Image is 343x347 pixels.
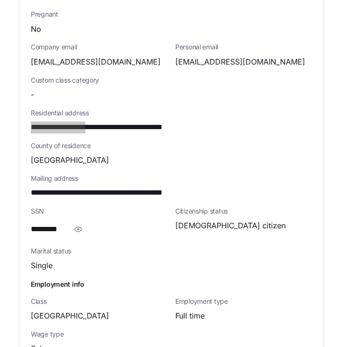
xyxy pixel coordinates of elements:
span: Marital status [31,246,168,256]
span: [EMAIL_ADDRESS][DOMAIN_NAME] [31,56,161,68]
h1: Employment info [31,279,312,289]
span: [EMAIL_ADDRESS][DOMAIN_NAME] [175,56,305,68]
span: - [31,89,34,101]
span: Personal email [175,42,312,52]
span: Company email [31,42,168,52]
span: Class [31,297,168,306]
span: [GEOGRAPHIC_DATA] [31,154,109,166]
span: Residential address [31,108,312,118]
span: Full time [175,310,205,322]
span: Pregnant [31,9,312,19]
span: SSN [31,206,168,216]
span: Custom class category [31,75,168,85]
span: [DEMOGRAPHIC_DATA] citizen [175,220,286,232]
span: Single [31,260,53,272]
span: County of residence [31,141,312,150]
span: Wage type [31,329,168,339]
span: Employment type [175,297,312,306]
span: [GEOGRAPHIC_DATA] [31,310,109,322]
span: No [31,23,41,35]
span: Mailing address [31,174,312,183]
span: Citizenship status [175,206,312,216]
